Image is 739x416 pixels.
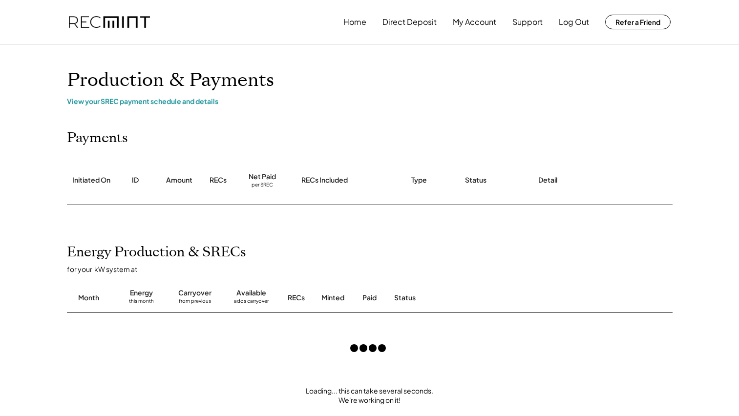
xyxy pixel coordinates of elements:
[210,175,227,185] div: RECs
[605,15,671,29] button: Refer a Friend
[130,288,153,298] div: Energy
[538,175,557,185] div: Detail
[512,12,543,32] button: Support
[78,293,99,303] div: Month
[67,265,682,273] div: for your kW system at
[394,293,560,303] div: Status
[132,175,139,185] div: ID
[321,293,344,303] div: Minted
[382,12,437,32] button: Direct Deposit
[166,175,192,185] div: Amount
[67,97,673,105] div: View your SREC payment schedule and details
[57,386,682,405] div: Loading... this can take several seconds. We're working on it!
[559,12,589,32] button: Log Out
[72,175,110,185] div: Initiated On
[179,298,211,308] div: from previous
[252,182,273,189] div: per SREC
[249,172,276,182] div: Net Paid
[236,288,266,298] div: Available
[129,298,154,308] div: this month
[411,175,427,185] div: Type
[343,12,366,32] button: Home
[301,175,348,185] div: RECs Included
[362,293,377,303] div: Paid
[67,130,128,146] h2: Payments
[234,298,269,308] div: adds carryover
[453,12,496,32] button: My Account
[67,69,673,92] h1: Production & Payments
[69,16,150,28] img: recmint-logotype%403x.png
[465,175,486,185] div: Status
[288,293,305,303] div: RECs
[178,288,211,298] div: Carryover
[67,244,246,261] h2: Energy Production & SRECs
